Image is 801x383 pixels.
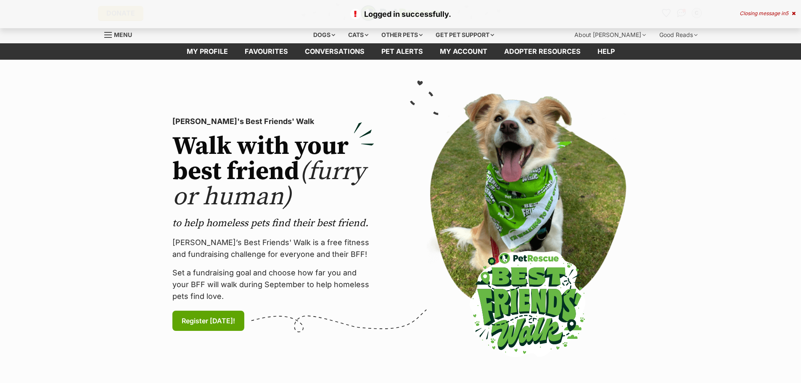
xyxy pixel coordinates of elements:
[589,43,623,60] a: Help
[568,26,652,43] div: About [PERSON_NAME]
[182,316,235,326] span: Register [DATE]!
[172,116,374,127] p: [PERSON_NAME]'s Best Friends' Walk
[178,43,236,60] a: My profile
[104,26,138,42] a: Menu
[342,26,374,43] div: Cats
[653,26,703,43] div: Good Reads
[172,311,244,331] a: Register [DATE]!
[496,43,589,60] a: Adopter resources
[172,134,374,210] h2: Walk with your best friend
[114,31,132,38] span: Menu
[236,43,296,60] a: Favourites
[172,217,374,230] p: to help homeless pets find their best friend.
[172,267,374,302] p: Set a fundraising goal and choose how far you and your BFF will walk during September to help hom...
[430,26,500,43] div: Get pet support
[296,43,373,60] a: conversations
[307,26,341,43] div: Dogs
[375,26,428,43] div: Other pets
[373,43,431,60] a: Pet alerts
[172,156,365,213] span: (furry or human)
[431,43,496,60] a: My account
[172,237,374,260] p: [PERSON_NAME]’s Best Friends' Walk is a free fitness and fundraising challenge for everyone and t...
